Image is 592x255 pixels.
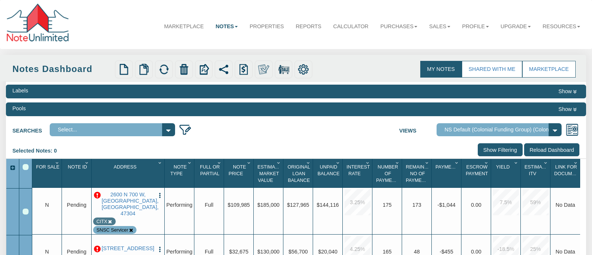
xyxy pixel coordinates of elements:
div: Labels [13,87,28,95]
span: Interest Rate [346,164,370,176]
img: cell-menu.png [157,246,163,253]
div: Sort None [493,161,520,185]
input: Reload Dashboard [524,143,580,156]
span: N [45,249,49,255]
div: Column Menu [573,159,580,166]
div: Notes Dashboard [13,63,113,75]
div: Sort None [374,161,402,185]
div: Column Menu [187,159,194,166]
img: new.png [118,64,129,75]
span: $20,040 [318,249,338,255]
span: Full [205,202,213,208]
span: Full Or Partial [200,164,220,176]
div: Sort None [522,161,550,185]
div: Sort None [34,161,62,185]
span: $127,965 [287,202,309,208]
img: views.png [566,123,579,136]
a: Marketplace [158,17,210,36]
span: 48 [414,249,420,255]
div: Note Price Sort None [226,161,253,185]
a: Reports [290,17,327,36]
div: Link For Documents Sort None [552,161,580,185]
div: Column Menu [84,159,91,166]
span: Address [114,164,137,170]
div: Sort None [433,161,461,185]
div: Column Menu [157,159,164,166]
div: Pools [13,105,26,112]
div: Column Menu [365,159,372,166]
div: Note labeled as CITX [96,218,107,225]
a: 412 NORTH COLLEGE STREET, ROCKVILLE, IN, 47872 [102,245,154,252]
span: N [45,202,49,208]
span: Payment(P&I) [435,164,468,170]
div: Selected Notes: 0 [13,143,63,158]
span: 165 [383,249,392,255]
img: edit_filter_icon.png [179,123,192,136]
span: 0.00 [471,249,481,255]
a: Upgrade [494,17,536,36]
button: Press to open the note menu [157,245,163,253]
span: $32,675 [229,249,249,255]
img: refresh.png [158,64,170,75]
a: Notes [210,17,244,36]
div: Full Or Partial Sort None [196,161,224,185]
img: share.svg [218,64,229,75]
div: Column Menu [543,159,550,166]
span: Number Of Payments [376,164,401,183]
a: Calculator [327,17,374,36]
span: Unpaid Balance [318,164,340,176]
div: Original Loan Balance Sort None [285,161,313,185]
div: Number Of Payments Sort None [374,161,402,185]
span: -$455 [440,249,453,255]
div: Yield Sort None [493,161,520,185]
div: Sort None [285,161,313,185]
div: Sort None [463,161,491,185]
span: Note Type [170,164,187,176]
div: Column Menu [483,159,491,166]
div: For Sale Sort None [34,161,62,185]
div: Estimated Itv Sort None [522,161,550,185]
a: Sales [423,17,456,36]
div: Note is contained in the pool SNSC Servicer [96,227,128,233]
div: Sort None [196,161,224,185]
div: Interest Rate Sort None [344,161,372,185]
div: Address Sort None [93,161,164,185]
span: 175 [383,202,392,208]
div: Estimated Market Value Sort None [255,161,283,185]
img: copy.png [138,64,149,75]
div: Column Menu [513,159,520,166]
div: Remaining No Of Payments Sort None [404,161,431,185]
div: Sort None [255,161,283,185]
label: Searches [13,123,50,135]
div: Row 1, Row Selection Checkbox [23,209,29,215]
span: -$1,044 [437,202,455,208]
span: No Data [556,249,575,255]
span: $185,000 [257,202,280,208]
span: Pending [67,249,86,255]
div: Unpaid Balance Sort None [315,161,342,185]
span: For Sale [36,164,59,170]
span: No Data [556,202,575,208]
a: Properties [244,17,290,36]
div: Column Menu [335,159,342,166]
div: Sort None [404,161,431,185]
label: Views [399,123,437,135]
span: Note Price [228,164,246,176]
div: Escrow Payment Sort None [463,161,491,185]
img: make_own.png [258,64,269,75]
span: Full [205,249,213,255]
img: settings.png [298,64,309,75]
div: Column Menu [305,159,313,166]
div: Sort None [552,161,580,185]
a: Profile [456,17,495,36]
div: Column Menu [276,159,283,166]
div: Sort None [226,161,253,185]
span: Link For Documents [554,164,585,176]
img: export.svg [198,64,210,75]
div: 3.25 [345,189,371,215]
span: Escrow Payment [466,164,488,176]
img: history.png [238,64,249,75]
span: Pending [67,202,86,208]
span: 173 [412,202,421,208]
div: Sort None [315,161,342,185]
